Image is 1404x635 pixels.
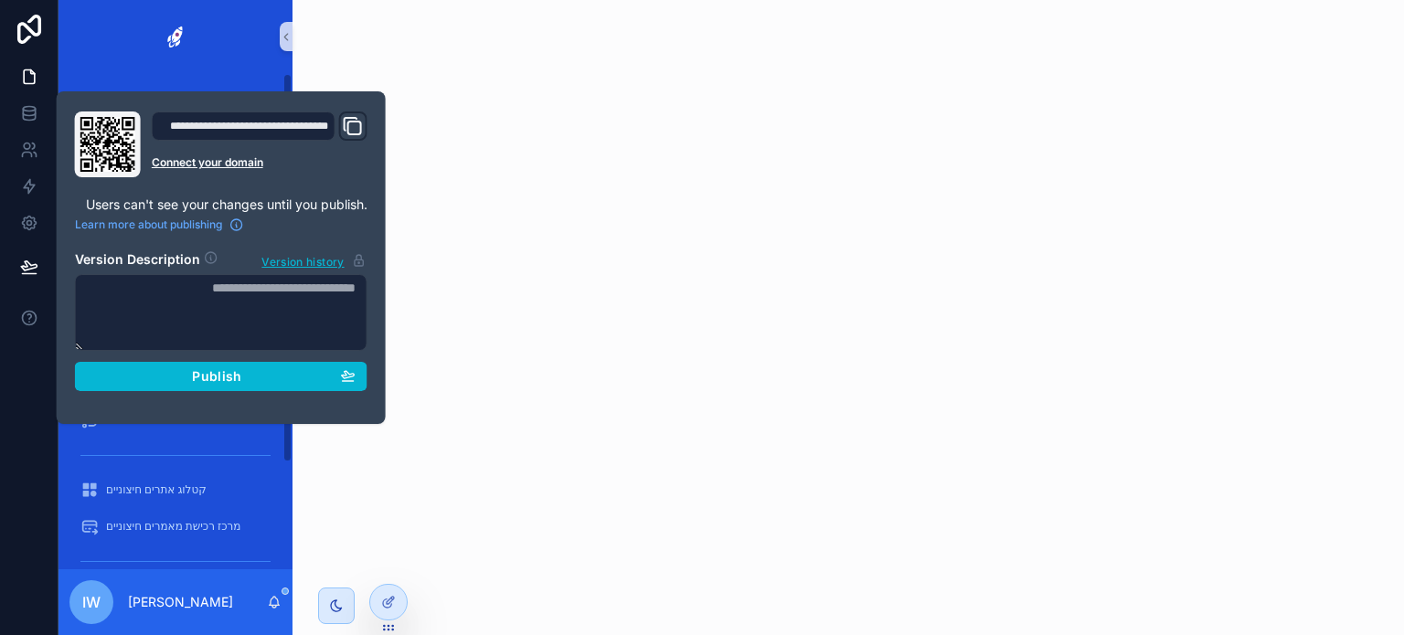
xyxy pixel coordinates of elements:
[152,155,367,170] a: Connect your domain
[106,519,240,534] span: מרכז רכישת מאמרים חיצוניים
[152,111,367,177] div: Domain and Custom Link
[75,196,367,214] p: Users can't see your changes until you publish.
[261,250,367,270] button: Version history
[75,250,200,270] h2: Version Description
[75,362,367,391] button: Publish
[69,510,282,543] a: מרכז רכישת מאמרים חיצוניים
[69,86,282,119] a: פרופיל אישי
[128,593,233,611] p: [PERSON_NAME]
[75,217,244,232] a: Learn more about publishing
[106,482,207,497] span: קטלוג אתרים חיצוניים
[192,368,241,385] span: Publish
[82,591,101,613] span: iw
[69,473,282,506] a: קטלוג אתרים חיצוניים
[158,22,193,51] img: App logo
[58,73,292,569] div: scrollable content
[261,251,344,270] span: Version history
[75,217,222,232] span: Learn more about publishing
